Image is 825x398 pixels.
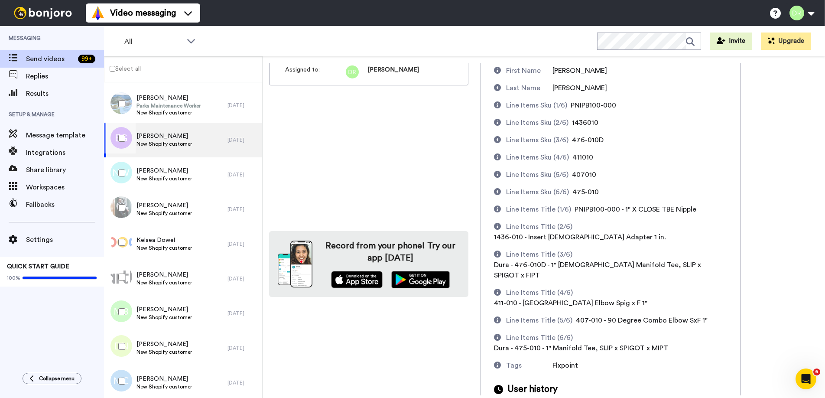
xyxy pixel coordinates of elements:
span: 476-010D [572,137,604,144]
span: New Shopify customer [136,175,192,182]
span: New Shopify customer [136,314,192,321]
span: 407010 [572,171,596,178]
label: Select all [104,63,141,74]
div: First Name [506,65,541,76]
div: Line Items Title (4/6) [506,287,573,298]
img: bj-logo-header-white.svg [10,7,75,19]
div: Line Items Title (5/6) [506,315,572,326]
button: Collapse menu [23,373,81,384]
span: Share library [26,165,104,175]
span: [PERSON_NAME] [136,340,192,349]
span: [PERSON_NAME] [136,132,192,140]
div: 99 + [78,55,95,63]
div: Last Name [506,83,540,93]
div: [DATE] [227,137,258,144]
div: [DATE] [227,171,258,178]
div: [DATE] [227,102,258,109]
div: Line Items Sku (5/6) [506,170,568,180]
span: [PERSON_NAME] [136,201,192,210]
span: PNIPB100-000 [571,102,616,109]
div: Line Items Sku (1/6) [506,100,567,111]
span: [PERSON_NAME] [136,94,201,102]
span: [PERSON_NAME] [552,67,607,74]
span: [PERSON_NAME] [136,305,192,314]
span: Settings [26,235,104,245]
span: Message template [26,130,104,140]
span: Results [26,88,104,99]
div: Line Items Sku (6/6) [506,187,569,197]
span: Dura - 476-010D - 1" [DEMOGRAPHIC_DATA] Manifold Tee, SLIP x SPIGOT x FIPT [494,261,701,279]
span: New Shopify customer [136,140,192,147]
span: Video messaging [110,7,176,19]
div: [DATE] [227,310,258,317]
span: New Shopify customer [136,279,192,286]
span: 1436-010 - Insert [DEMOGRAPHIC_DATA] Adapter 1 in. [494,234,666,241]
span: User history [507,383,558,396]
img: vm-color.svg [91,6,105,20]
span: New Shopify customer [136,245,192,251]
span: Integrations [26,147,104,158]
span: [PERSON_NAME] [367,65,419,78]
span: Collapse menu [39,375,75,382]
div: [DATE] [227,275,258,282]
img: appstore [331,271,383,288]
div: Line Items Title (6/6) [506,333,573,343]
img: playstore [391,271,450,288]
span: 407-010 - 90 Degree Combo Elbow SxF 1" [576,317,708,324]
input: Select all [110,66,115,72]
span: All [124,36,182,47]
span: PNIPB100-000 - 1" X CLOSE TBE Nipple [575,206,696,213]
span: New Shopify customer [136,210,192,217]
img: dr.png [346,65,359,78]
iframe: Intercom live chat [796,369,816,389]
span: Fallbacks [26,199,104,210]
span: Kelsea Dowel [136,236,192,245]
span: 475-010 [572,189,599,196]
span: New Shopify customer [136,383,192,390]
span: [PERSON_NAME] [136,166,192,175]
div: Line Items Sku (2/6) [506,117,568,128]
div: Tags [506,360,522,371]
div: [DATE] [227,345,258,352]
button: Upgrade [761,33,811,50]
div: Line Items Title (3/6) [506,249,572,260]
span: Replies [26,71,104,82]
div: Line Items Sku (3/6) [506,135,568,145]
span: 100% [7,274,20,281]
span: [PERSON_NAME] [552,85,607,91]
span: 6 [813,369,820,375]
span: [PERSON_NAME] [136,271,192,279]
div: [DATE] [227,206,258,213]
img: download [278,241,312,287]
span: 1436010 [572,119,598,126]
span: Send videos [26,54,75,64]
span: 411010 [572,154,593,161]
div: Line Items Title (1/6) [506,204,571,215]
span: Flxpoint [552,362,578,369]
div: [DATE] [227,379,258,386]
span: New Shopify customer [136,109,201,116]
span: Assigned to: [285,65,346,78]
div: [DATE] [227,241,258,248]
span: New Shopify customer [136,349,192,356]
div: Line Items Title (2/6) [506,222,572,232]
h4: Record from your phone! Try our app [DATE] [321,240,460,264]
span: [PERSON_NAME] [136,375,192,383]
span: Workspaces [26,182,104,192]
span: 411-010 - [GEOGRAPHIC_DATA] Elbow Spig x F 1" [494,300,647,307]
span: Dura - 475-010 - 1" Manifold Tee, SLIP x SPIGOT x MIPT [494,345,668,352]
button: Invite [710,33,752,50]
div: Line Items Sku (4/6) [506,152,569,163]
span: Parks Maintenance Worker [136,102,201,109]
span: QUICK START GUIDE [7,264,69,270]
